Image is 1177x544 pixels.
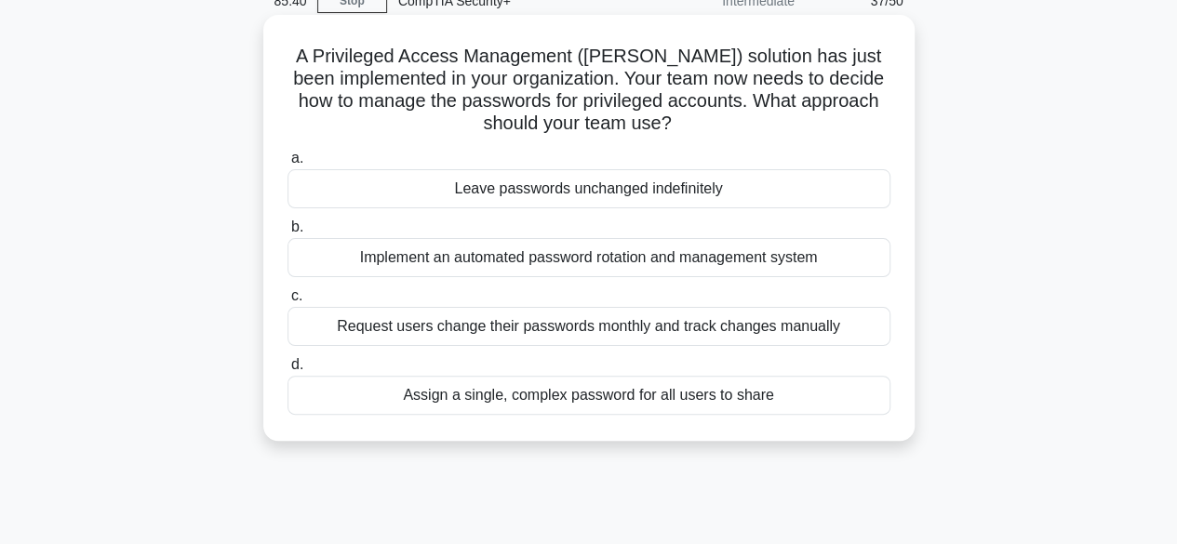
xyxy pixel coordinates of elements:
[288,238,890,277] div: Implement an automated password rotation and management system
[291,287,302,303] span: c.
[288,169,890,208] div: Leave passwords unchanged indefinitely
[288,307,890,346] div: Request users change their passwords monthly and track changes manually
[291,150,303,166] span: a.
[288,376,890,415] div: Assign a single, complex password for all users to share
[291,356,303,372] span: d.
[286,45,892,136] h5: A Privileged Access Management ([PERSON_NAME]) solution has just been implemented in your organiz...
[291,219,303,234] span: b.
